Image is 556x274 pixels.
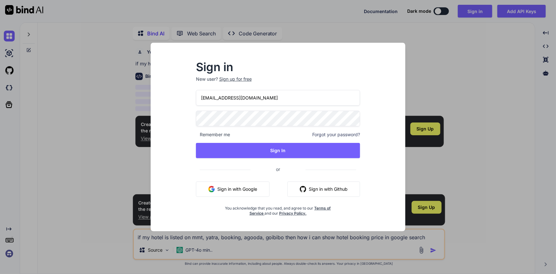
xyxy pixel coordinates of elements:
img: github [300,186,306,192]
button: Sign in with Github [287,181,360,197]
input: Login or Email [196,90,360,106]
span: Forgot your password? [312,131,360,138]
h2: Sign in [196,62,360,72]
p: New user? [196,76,360,90]
button: Sign In [196,143,360,158]
img: google [208,186,215,192]
span: or [250,161,306,177]
button: Sign in with Google [196,181,270,197]
span: Remember me [196,131,230,138]
a: Privacy Policy. [279,211,307,216]
div: Sign up for free [219,76,252,82]
div: You acknowledge that you read, and agree to our and our [223,202,333,216]
a: Terms of Service [249,206,331,216]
